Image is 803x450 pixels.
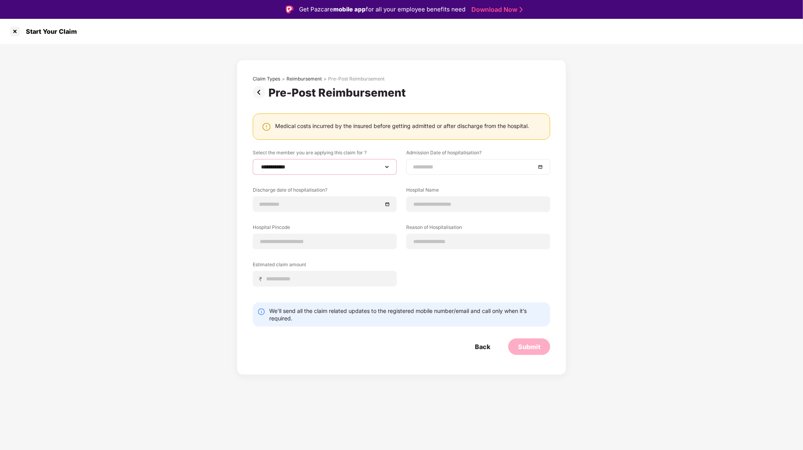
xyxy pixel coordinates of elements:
div: Medical costs incurred by the insured before getting admitted or after discharge from the hospital. [275,122,529,130]
label: Hospital Name [406,187,550,196]
div: Pre-Post Reimbursement [268,86,409,99]
div: Claim Types [253,76,280,82]
div: Get Pazcare for all your employee benefits need [299,5,465,14]
img: Logo [286,5,294,13]
label: Discharge date of hospitalisation? [253,187,397,196]
a: Download Now [471,5,520,14]
label: Admission Date of hospitalisation? [406,149,550,159]
label: Select the member you are applying this claim for ? [253,149,397,159]
div: Pre-Post Reimbursement [328,76,385,82]
div: Submit [518,342,540,351]
label: Reason of Hospitalisation [406,224,550,234]
div: Back [475,342,490,351]
div: > [282,76,285,82]
div: We’ll send all the claim related updates to the registered mobile number/email and call only when... [269,307,546,322]
img: svg+xml;base64,PHN2ZyBpZD0iSW5mby0yMHgyMCIgeG1sbnM9Imh0dHA6Ly93d3cudzMub3JnLzIwMDAvc3ZnIiB3aWR0aD... [257,308,265,316]
img: svg+xml;base64,PHN2ZyBpZD0iV2FybmluZ18tXzI0eDI0IiBkYXRhLW5hbWU9Ildhcm5pbmcgLSAyNHgyNCIgeG1sbnM9Im... [262,122,271,132]
label: Estimated claim amount [253,261,397,271]
div: > [323,76,327,82]
strong: mobile app [333,5,366,13]
label: Hospital Pincode [253,224,397,234]
div: Reimbursement [287,76,322,82]
img: Stroke [520,5,523,14]
span: ₹ [259,275,265,283]
div: Start Your Claim [21,27,77,35]
img: svg+xml;base64,PHN2ZyBpZD0iUHJldi0zMngzMiIgeG1sbnM9Imh0dHA6Ly93d3cudzMub3JnLzIwMDAvc3ZnIiB3aWR0aD... [253,86,268,99]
